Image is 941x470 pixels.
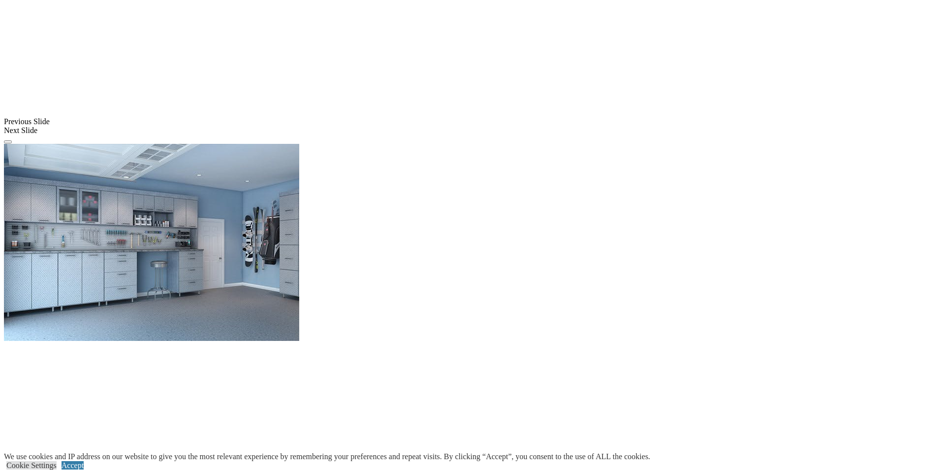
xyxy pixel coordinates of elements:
div: We use cookies and IP address on our website to give you the most relevant experience by remember... [4,452,650,461]
a: Cookie Settings [6,461,57,470]
img: Banner for mobile view [4,144,299,341]
button: Click here to pause slide show [4,140,12,143]
div: Previous Slide [4,117,937,126]
div: Next Slide [4,126,937,135]
a: Accept [62,461,84,470]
